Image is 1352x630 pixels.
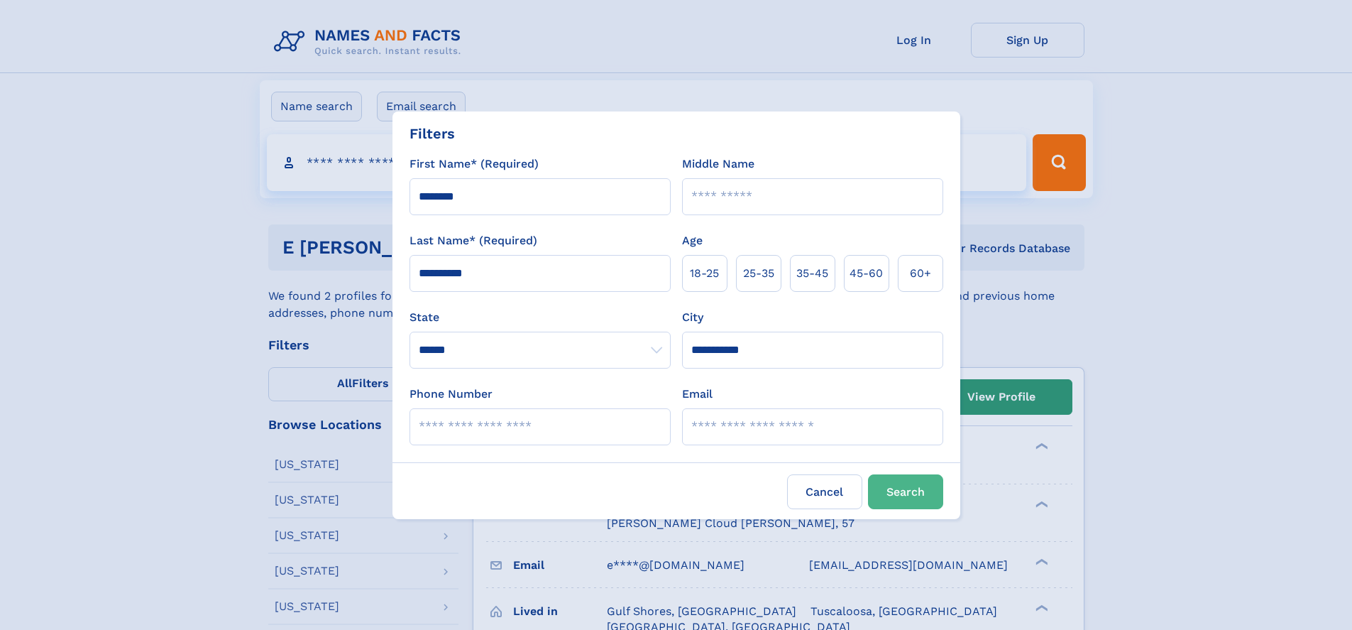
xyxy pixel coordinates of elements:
label: First Name* (Required) [410,156,539,173]
label: Email [682,386,713,403]
span: 60+ [910,265,931,282]
label: Phone Number [410,386,493,403]
label: City [682,309,703,326]
span: 18‑25 [690,265,719,282]
label: Middle Name [682,156,754,173]
label: Cancel [787,474,862,509]
span: 35‑45 [796,265,828,282]
span: 25‑35 [743,265,774,282]
span: 45‑60 [850,265,883,282]
button: Search [868,474,943,509]
label: Last Name* (Required) [410,232,537,249]
label: State [410,309,671,326]
div: Filters [410,123,455,144]
label: Age [682,232,703,249]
